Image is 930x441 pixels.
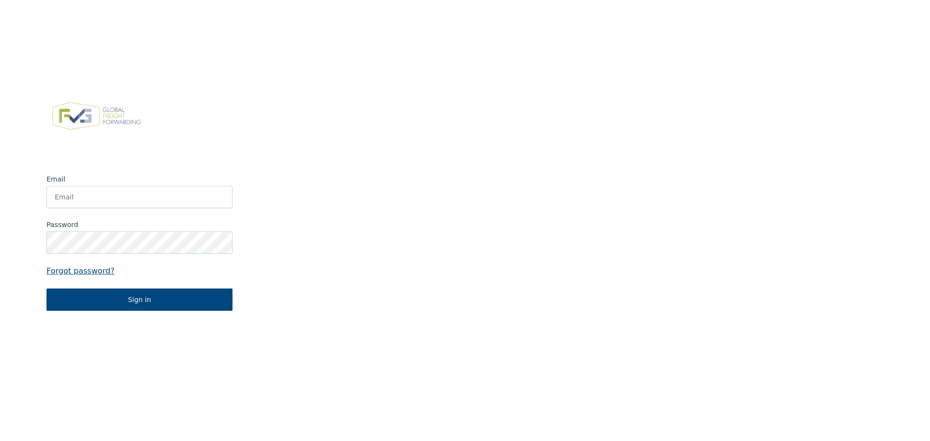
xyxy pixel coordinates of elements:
a: Forgot password? [46,265,232,277]
label: Email [46,174,232,184]
img: FVG - Global freight forwarding [46,97,147,136]
label: Password [46,220,232,229]
button: Sign in [46,289,232,311]
input: Email [46,186,232,208]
